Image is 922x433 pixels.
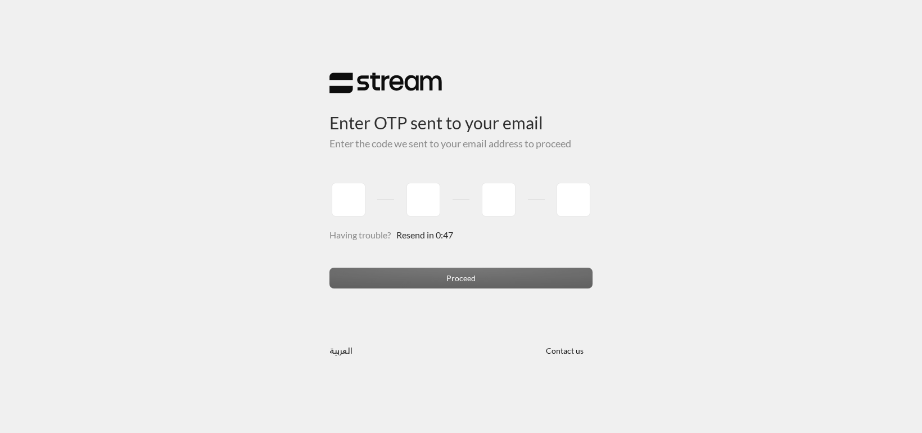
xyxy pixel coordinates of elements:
a: العربية [329,340,352,360]
span: Resend in 0:47 [396,229,453,240]
a: Contact us [536,346,593,355]
h3: Enter OTP sent to your email [329,94,593,133]
button: Contact us [536,340,593,360]
h5: Enter the code we sent to your email address to proceed [329,138,593,150]
span: Having trouble? [329,229,391,240]
img: Stream Logo [329,72,442,94]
